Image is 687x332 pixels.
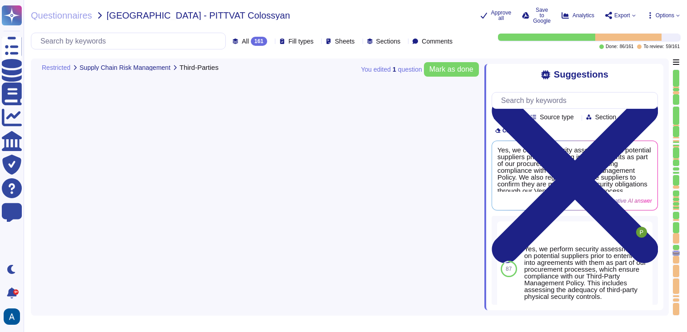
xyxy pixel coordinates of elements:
div: Yes, we perform security assessments on potential suppliers prior to entering into agreements wit... [524,245,649,300]
div: 161 [251,37,267,46]
span: Analytics [572,13,594,18]
span: Export [614,13,630,18]
input: Search by keywords [497,93,657,108]
span: Third-Parties [179,64,219,71]
span: 87 [506,266,512,272]
span: Fill types [289,38,314,44]
span: Sections [376,38,401,44]
span: Mark as done [429,66,473,73]
button: Save to Google [522,7,551,24]
button: Analytics [562,12,594,19]
span: Comments [422,38,453,44]
img: user [4,308,20,325]
input: Search by keywords [36,33,225,49]
button: Mark as done [424,62,479,77]
span: All [242,38,249,44]
span: Supply Chain Risk Management [80,64,170,71]
span: Save to Google [533,7,551,24]
span: 86 / 161 [620,44,634,49]
span: Approve all [491,10,512,21]
b: 1 [393,66,396,73]
span: To review: [643,44,664,49]
span: Questionnaires [31,11,92,20]
img: user [636,227,647,238]
span: Options [656,13,674,18]
span: Sheets [335,38,355,44]
span: You edited question [361,66,422,73]
button: user [2,307,26,327]
span: Done: [606,44,618,49]
div: 9+ [13,289,19,295]
span: [GEOGRAPHIC_DATA] - PITTVAT Colossyan [107,11,290,20]
span: 59 / 161 [666,44,680,49]
button: Approve all [480,10,512,21]
span: Restricted [42,64,70,71]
